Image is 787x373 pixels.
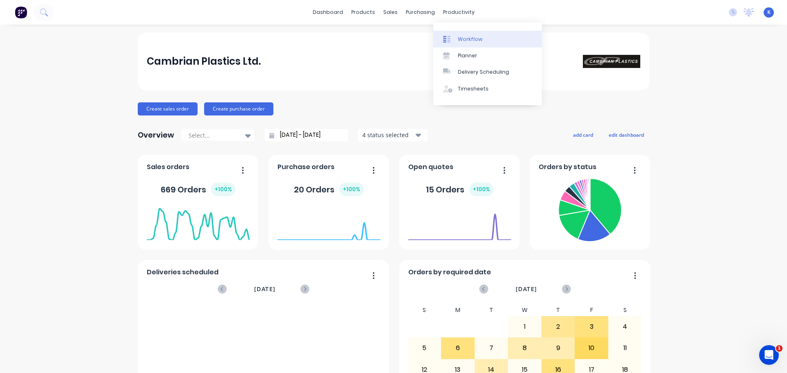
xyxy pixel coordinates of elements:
a: Timesheets [433,81,542,97]
div: productivity [439,6,479,18]
div: 20 Orders [294,183,364,196]
div: Workflow [458,36,482,43]
div: + 100 % [339,183,364,196]
span: K [767,9,771,16]
div: F [575,304,608,316]
div: 4 status selected [362,131,414,139]
div: products [347,6,379,18]
div: purchasing [402,6,439,18]
div: 10 [575,338,608,358]
a: Planner [433,47,542,64]
div: 2 [542,316,575,337]
div: sales [379,6,402,18]
div: T [541,304,575,316]
iframe: Intercom live chat [759,345,779,365]
button: 4 status selected [358,129,428,141]
button: Create sales order [138,102,198,115]
div: S [608,304,642,316]
div: M [441,304,475,316]
div: Timesheets [458,85,489,93]
span: Purchase orders [277,162,334,172]
div: + 100 % [211,183,235,196]
div: 4 [609,316,641,337]
div: 9 [542,338,575,358]
div: S [408,304,441,316]
span: Sales orders [147,162,189,172]
span: Open quotes [408,162,453,172]
div: 3 [575,316,608,337]
div: 11 [609,338,641,358]
div: 1 [508,316,541,337]
span: 1 [776,345,782,352]
button: add card [568,129,598,140]
a: Workflow [433,31,542,47]
div: 6 [441,338,474,358]
div: 15 Orders [426,183,494,196]
div: + 100 % [469,183,494,196]
a: Delivery Scheduling [433,64,542,80]
div: Cambrian Plastics Ltd. [147,53,261,70]
div: 669 Orders [161,183,235,196]
div: T [475,304,508,316]
span: [DATE] [254,285,275,294]
div: W [508,304,541,316]
div: 7 [475,338,508,358]
span: Deliveries scheduled [147,267,218,277]
div: Planner [458,52,477,59]
span: Orders by required date [408,267,491,277]
div: Overview [138,127,174,143]
img: Factory [15,6,27,18]
span: [DATE] [516,285,537,294]
span: Orders by status [539,162,596,172]
div: Delivery Scheduling [458,68,509,76]
img: Cambrian Plastics Ltd. [583,55,640,68]
button: Create purchase order [204,102,273,115]
div: 5 [408,338,441,358]
button: edit dashboard [603,129,649,140]
a: dashboard [309,6,347,18]
div: 8 [508,338,541,358]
